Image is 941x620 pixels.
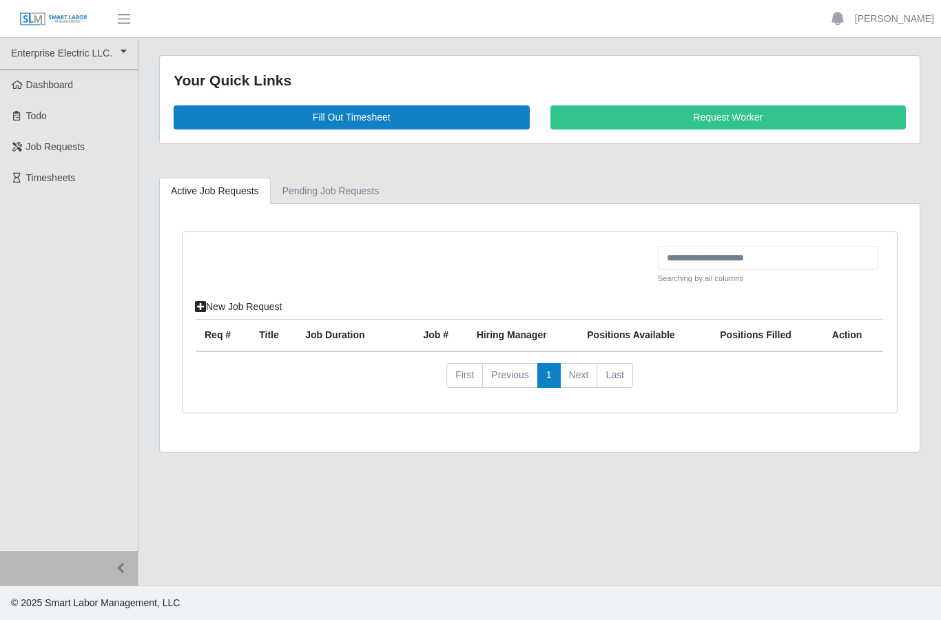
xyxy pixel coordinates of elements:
nav: pagination [196,363,883,399]
th: Positions Available [579,320,712,352]
span: Timesheets [26,172,76,183]
span: © 2025 Smart Labor Management, LLC [11,597,180,608]
a: [PERSON_NAME] [855,12,934,26]
span: Job Requests [26,141,85,152]
span: Dashboard [26,79,74,90]
span: Todo [26,110,47,121]
th: Req # [196,320,251,352]
img: SLM Logo [19,12,88,27]
a: Pending Job Requests [271,178,391,205]
a: Fill Out Timesheet [174,105,530,130]
a: New Job Request [186,295,291,319]
th: Action [824,320,883,352]
th: Job # [415,320,468,352]
div: Your Quick Links [174,70,906,92]
a: Request Worker [550,105,907,130]
th: Title [251,320,297,352]
th: Positions Filled [712,320,824,352]
small: Searching by all columns [658,273,878,285]
th: Hiring Manager [468,320,579,352]
a: 1 [537,363,561,388]
th: Job Duration [297,320,394,352]
a: Active Job Requests [159,178,271,205]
